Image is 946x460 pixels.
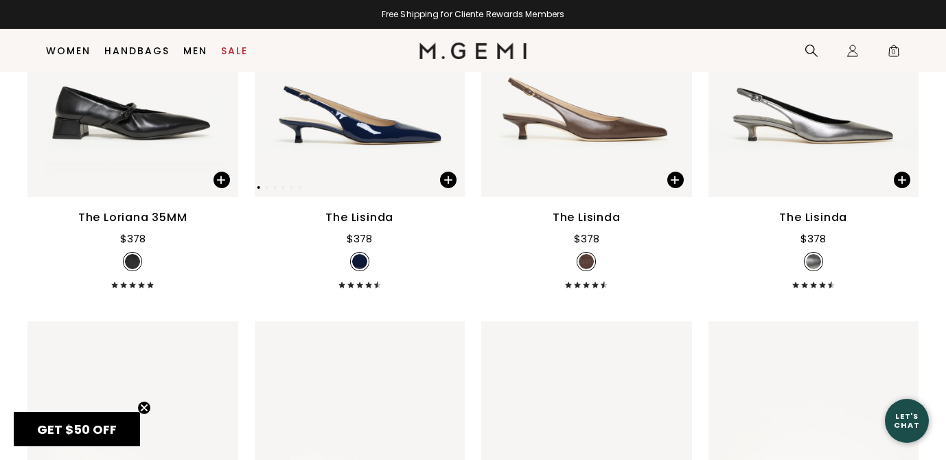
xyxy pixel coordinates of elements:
span: 0 [887,47,901,60]
a: Handbags [104,45,170,56]
img: v_7387911159867_SWATCH_50x.jpg [806,254,821,269]
a: Men [183,45,207,56]
div: The Lisinda [779,209,847,226]
a: Women [46,45,91,56]
img: v_7387911192635_SWATCH_50x.jpg [579,254,594,269]
div: Let's Chat [885,412,929,429]
div: $378 [120,231,146,247]
div: The Lisinda [553,209,621,226]
div: GET $50 OFFClose teaser [14,412,140,446]
div: $378 [347,231,372,247]
div: The Lisinda [325,209,393,226]
img: M.Gemi [419,43,527,59]
img: v_7387911258171_SWATCH_50x.jpg [352,254,367,269]
span: GET $50 OFF [37,421,117,438]
div: The Loriana 35MM [78,209,187,226]
div: $378 [574,231,599,247]
div: $378 [800,231,826,247]
a: Sale [221,45,248,56]
img: v_7387975778363_SWATCH_50x.jpg [125,254,140,269]
button: Close teaser [137,401,151,415]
